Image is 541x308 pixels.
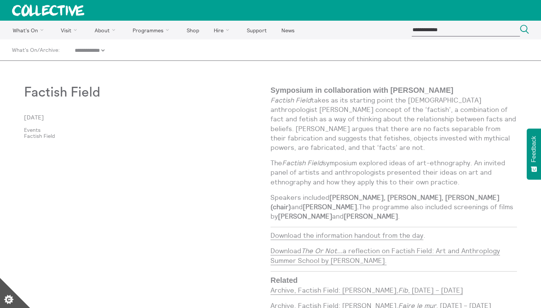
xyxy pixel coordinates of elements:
[54,21,87,39] a: Visit
[270,286,463,295] a: Archive, Factish Field: [PERSON_NAME],Fib, [DATE] – [DATE]
[530,136,537,162] span: Feedback
[270,275,496,285] h3: Related
[303,202,359,211] strong: [PERSON_NAME].
[527,128,541,180] button: Feedback - Show survey
[398,286,408,294] em: Fib
[270,246,500,265] a: DownloadThe Or Not...a reflection on Factish Field: Art and Anthroplogy Summer School by [PERSON_...
[270,231,423,240] a: Download the information handout from the day
[270,193,517,221] p: Speakers included and The programme also included screenings of films by and .
[88,21,125,39] a: About
[270,85,496,95] h3: Symposium in collaboration with [PERSON_NAME]
[126,21,179,39] a: Programmes
[240,21,273,39] a: Support
[6,21,53,39] a: What's On
[301,246,343,255] em: The Or Not...
[270,95,517,152] p: takes as its starting point the [DEMOGRAPHIC_DATA] anthropologist [PERSON_NAME] concept of the ‘f...
[270,158,517,187] p: The symposium explored ideas of art-ethnography. An invited panel of artists and anthropologists ...
[12,47,37,53] a: What's On
[275,21,301,39] a: News
[24,133,258,139] a: Factish Field
[24,127,258,133] a: Events
[24,85,196,100] h3: Factish Field
[344,212,398,220] strong: [PERSON_NAME]
[282,159,323,167] em: Factish Field
[40,47,60,53] a: Archive:
[24,114,270,121] p: [DATE]
[180,21,206,39] a: Shop
[207,21,239,39] a: Hire
[270,96,311,104] em: Factish Field
[270,193,499,211] strong: [PERSON_NAME], [PERSON_NAME], [PERSON_NAME] (chair)
[278,212,332,220] strong: [PERSON_NAME]
[270,231,517,240] p: .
